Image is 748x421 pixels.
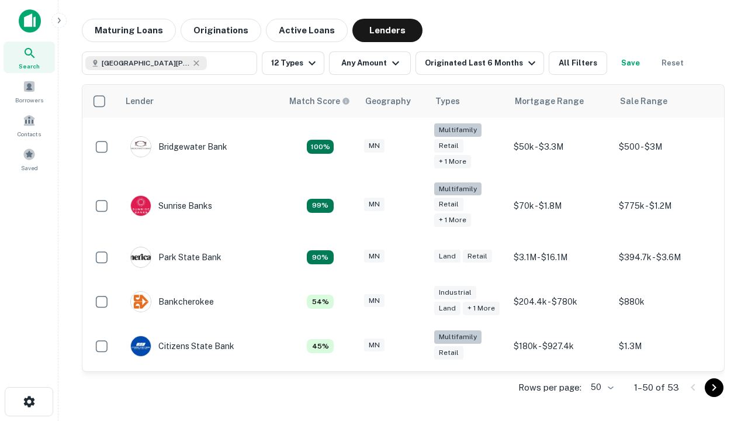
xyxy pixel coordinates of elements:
div: Types [435,94,460,108]
td: $50k - $3.3M [508,118,613,177]
div: Bankcherokee [130,291,214,312]
div: + 1 more [463,302,500,315]
div: Matching Properties: 6, hasApolloMatch: undefined [307,295,334,309]
td: $3.1M - $16.1M [508,235,613,279]
a: Contacts [4,109,55,141]
button: Maturing Loans [82,19,176,42]
div: Land [434,250,460,263]
td: $775k - $1.2M [613,177,718,236]
div: Retail [463,250,492,263]
div: MN [364,294,385,308]
div: Geography [365,94,411,108]
img: capitalize-icon.png [19,9,41,33]
span: Search [19,61,40,71]
button: Originations [181,19,261,42]
div: Matching Properties: 20, hasApolloMatch: undefined [307,140,334,154]
p: Rows per page: [518,381,581,395]
img: picture [131,137,151,157]
a: Saved [4,143,55,175]
div: MN [364,139,385,153]
div: Multifamily [434,330,482,344]
div: Matching Properties: 10, hasApolloMatch: undefined [307,250,334,264]
h6: Match Score [289,95,348,108]
div: Industrial [434,286,476,299]
div: Lender [126,94,154,108]
span: Saved [21,163,38,172]
a: Search [4,42,55,73]
div: Retail [434,139,463,153]
div: MN [364,250,385,263]
th: Types [428,85,508,118]
div: Matching Properties: 11, hasApolloMatch: undefined [307,199,334,213]
td: $70k - $1.8M [508,177,613,236]
div: Park State Bank [130,247,221,268]
iframe: Chat Widget [690,290,748,346]
button: Go to next page [705,378,723,397]
button: 12 Types [262,51,324,75]
div: Matching Properties: 5, hasApolloMatch: undefined [307,339,334,353]
button: Originated Last 6 Months [415,51,544,75]
img: picture [131,292,151,312]
td: $880k [613,279,718,324]
div: Capitalize uses an advanced AI algorithm to match your search with the best lender. The match sco... [289,95,350,108]
th: Capitalize uses an advanced AI algorithm to match your search with the best lender. The match sco... [282,85,358,118]
button: Save your search to get updates of matches that match your search criteria. [612,51,649,75]
th: Lender [119,85,282,118]
div: Originated Last 6 Months [425,56,539,70]
div: + 1 more [434,155,471,168]
button: All Filters [549,51,607,75]
button: Active Loans [266,19,348,42]
div: 50 [586,379,615,396]
td: $384k - $2M [508,368,613,413]
div: Sunrise Banks [130,195,212,216]
button: Lenders [352,19,423,42]
img: picture [131,196,151,216]
td: $204.4k - $780k [508,279,613,324]
div: Multifamily [434,123,482,137]
div: MN [364,339,385,352]
td: $500 - $3M [613,118,718,177]
a: Borrowers [4,75,55,107]
th: Mortgage Range [508,85,613,118]
span: Borrowers [15,95,43,105]
div: + 1 more [434,213,471,227]
div: Retail [434,346,463,360]
td: $394.7k - $3.6M [613,235,718,279]
div: Citizens State Bank [130,336,234,357]
div: Sale Range [620,94,667,108]
th: Geography [358,85,428,118]
th: Sale Range [613,85,718,118]
div: Multifamily [434,182,482,196]
button: Reset [654,51,691,75]
td: $485k - $519.9k [613,368,718,413]
p: 1–50 of 53 [634,381,679,395]
div: Land [434,302,460,315]
div: Bridgewater Bank [130,136,227,157]
div: Retail [434,198,463,211]
div: MN [364,198,385,211]
span: Contacts [18,129,41,139]
td: $1.3M [613,324,718,368]
span: [GEOGRAPHIC_DATA][PERSON_NAME], [GEOGRAPHIC_DATA], [GEOGRAPHIC_DATA] [102,58,189,68]
img: picture [131,247,151,267]
div: Mortgage Range [515,94,584,108]
button: Any Amount [329,51,411,75]
td: $180k - $927.4k [508,324,613,368]
img: picture [131,336,151,356]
